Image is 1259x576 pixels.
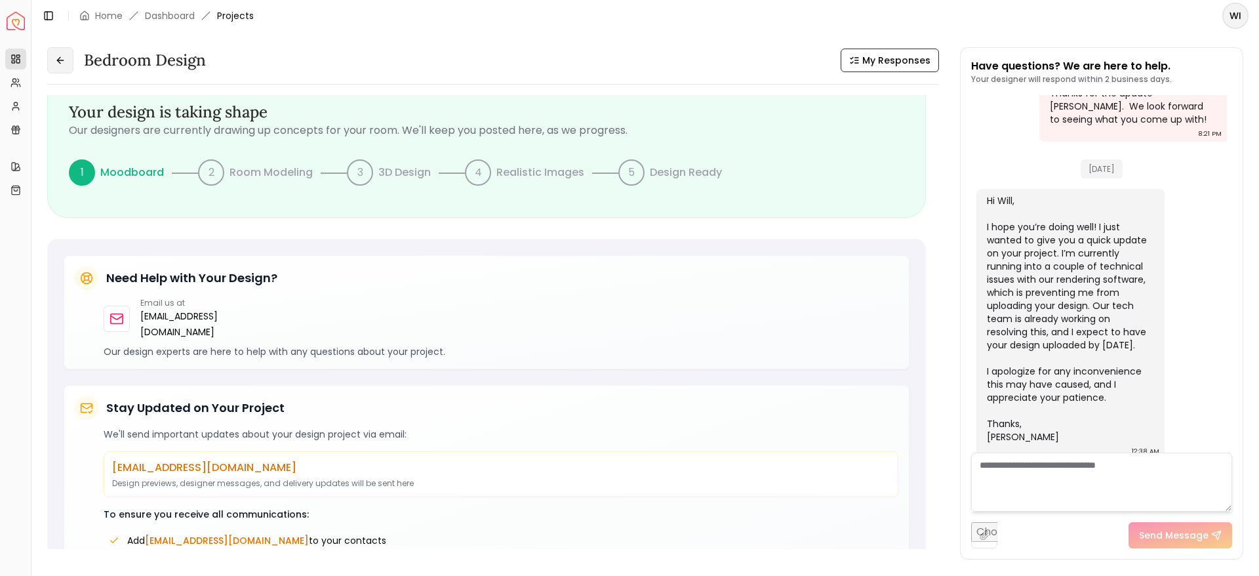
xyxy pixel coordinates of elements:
[145,9,195,22] a: Dashboard
[140,308,287,340] a: [EMAIL_ADDRESS][DOMAIN_NAME]
[106,399,285,417] h5: Stay Updated on Your Project
[1132,445,1159,458] div: 12:38 AM
[1081,159,1123,178] span: [DATE]
[7,12,25,30] img: Spacejoy Logo
[1224,4,1247,28] span: WI
[841,49,939,72] button: My Responses
[496,165,584,180] p: Realistic Images
[140,298,287,308] p: Email us at
[127,534,386,547] span: Add to your contacts
[79,9,254,22] nav: breadcrumb
[106,269,277,287] h5: Need Help with Your Design?
[100,165,164,180] p: Moodboard
[347,159,373,186] div: 3
[84,50,206,71] h3: Bedroom design
[112,478,890,489] p: Design previews, designer messages, and delivery updates will be sent here
[1198,127,1222,140] div: 8:21 PM
[198,159,224,186] div: 2
[217,9,254,22] span: Projects
[1050,87,1214,126] div: Thanks for the update [PERSON_NAME]. We look forward to seeing what you come up with!
[465,159,491,186] div: 4
[95,9,123,22] a: Home
[104,345,898,358] p: Our design experts are here to help with any questions about your project.
[69,102,904,123] h3: Your design is taking shape
[987,194,1151,443] div: Hi Will, I hope you’re doing well! I just wanted to give you a quick update on your project. I’m ...
[618,159,645,186] div: 5
[69,123,904,138] p: Our designers are currently drawing up concepts for your room. We'll keep you posted here, as we ...
[230,165,313,180] p: Room Modeling
[7,12,25,30] a: Spacejoy
[862,54,930,67] span: My Responses
[378,165,431,180] p: 3D Design
[112,460,890,476] p: [EMAIL_ADDRESS][DOMAIN_NAME]
[971,74,1172,85] p: Your designer will respond within 2 business days.
[1222,3,1249,29] button: WI
[650,165,722,180] p: Design Ready
[69,159,95,186] div: 1
[104,508,898,521] p: To ensure you receive all communications:
[971,58,1172,74] p: Have questions? We are here to help.
[145,534,309,547] span: [EMAIL_ADDRESS][DOMAIN_NAME]
[104,428,898,441] p: We'll send important updates about your design project via email:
